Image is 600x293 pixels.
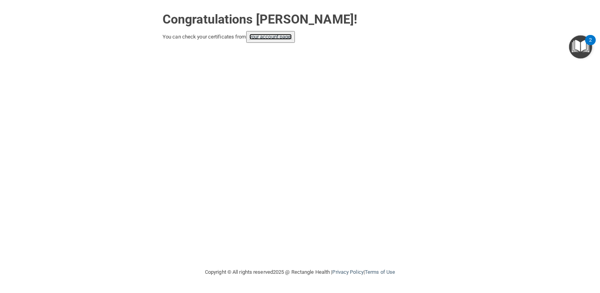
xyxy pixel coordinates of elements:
[249,34,292,40] a: your account page!
[163,12,357,27] strong: Congratulations [PERSON_NAME]!
[589,40,592,50] div: 2
[246,31,295,43] button: your account page!
[157,260,443,285] div: Copyright © All rights reserved 2025 @ Rectangle Health | |
[163,31,437,43] div: You can check your certificates from
[332,269,363,275] a: Privacy Policy
[569,35,592,59] button: Open Resource Center, 2 new notifications
[365,269,395,275] a: Terms of Use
